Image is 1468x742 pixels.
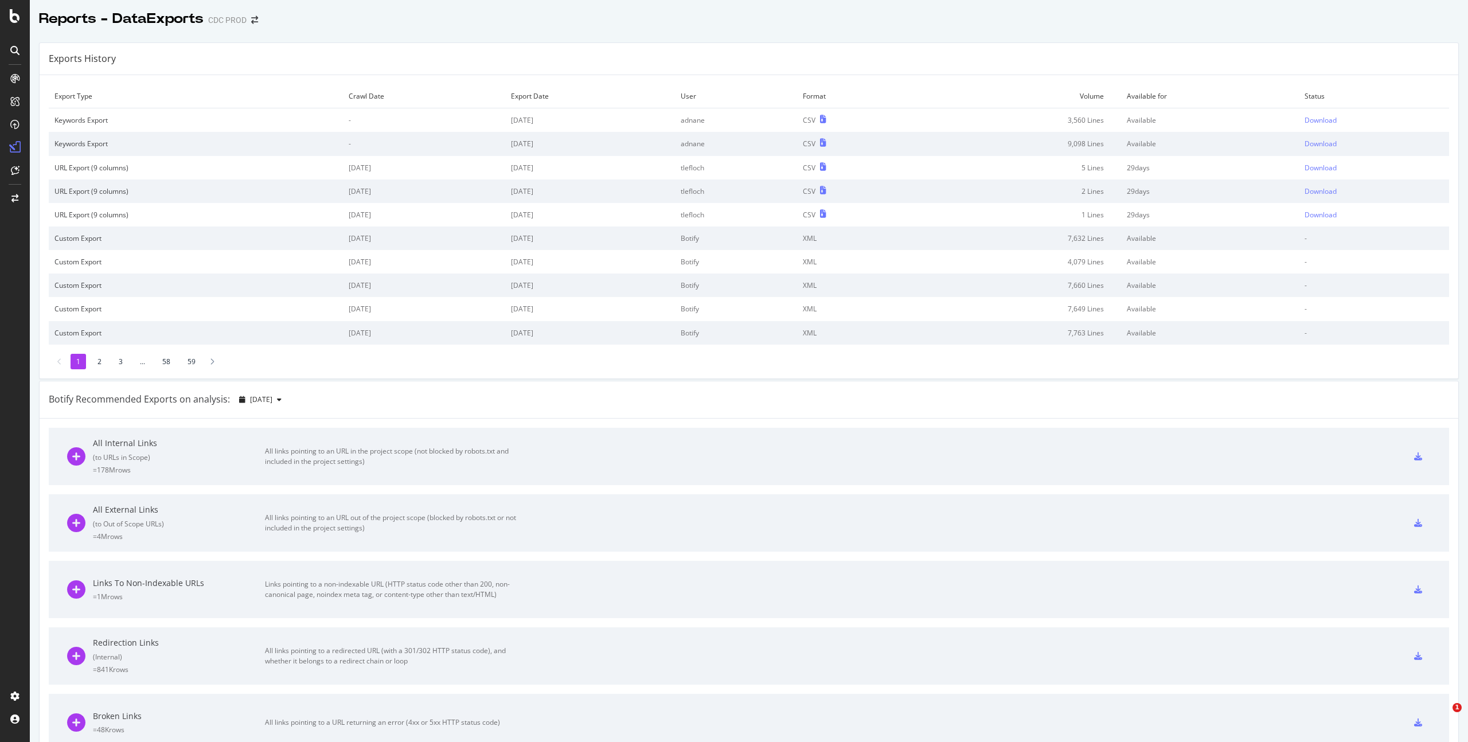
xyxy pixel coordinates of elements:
div: URL Export (9 columns) [54,163,337,173]
td: [DATE] [505,132,675,155]
td: - [1299,250,1449,274]
td: 2 Lines [918,179,1121,203]
div: Keywords Export [54,115,337,125]
div: = 1M rows [93,592,265,602]
td: [DATE] [505,156,675,179]
div: Available [1127,139,1293,149]
div: CDC PROD [208,14,247,26]
li: 3 [113,354,128,369]
div: Reports - DataExports [39,9,204,29]
td: Export Type [49,84,343,108]
div: csv-export [1414,652,1422,660]
div: Links To Non-Indexable URLs [93,577,265,589]
td: Crawl Date [343,84,505,108]
td: 3,560 Lines [918,108,1121,132]
td: tlefloch [675,179,798,203]
td: Available for [1121,84,1299,108]
div: Custom Export [54,304,337,314]
td: [DATE] [343,226,505,250]
li: 1 [71,354,86,369]
div: Download [1305,115,1337,125]
td: - [1299,226,1449,250]
div: csv-export [1414,585,1422,593]
td: 29 days [1121,203,1299,226]
td: Status [1299,84,1449,108]
li: 58 [157,354,176,369]
td: 7,763 Lines [918,321,1121,345]
a: Download [1305,210,1443,220]
div: All links pointing to a redirected URL (with a 301/302 HTTP status code), and whether it belongs ... [265,646,523,666]
div: All links pointing to an URL out of the project scope (blocked by robots.txt or not included in t... [265,513,523,533]
td: [DATE] [343,179,505,203]
div: All Internal Links [93,438,265,449]
td: Botify [675,274,798,297]
div: Download [1305,210,1337,220]
button: [DATE] [235,390,286,409]
div: ( Internal ) [93,652,265,662]
div: Broken Links [93,710,265,722]
a: Download [1305,115,1443,125]
div: Custom Export [54,233,337,243]
td: - [1299,274,1449,297]
div: csv-export [1414,452,1422,460]
td: [DATE] [343,203,505,226]
td: Volume [918,84,1121,108]
td: [DATE] [505,297,675,321]
td: Export Date [505,84,675,108]
div: Available [1127,115,1293,125]
div: All links pointing to an URL in the project scope (not blocked by robots.txt and included in the ... [265,446,523,467]
div: Download [1305,163,1337,173]
div: csv-export [1414,718,1422,727]
td: XML [797,321,918,345]
td: 29 days [1121,156,1299,179]
div: Custom Export [54,280,337,290]
td: [DATE] [505,203,675,226]
div: CSV [803,139,815,149]
td: 4,079 Lines [918,250,1121,274]
td: [DATE] [505,226,675,250]
li: ... [134,354,151,369]
div: All links pointing to a URL returning an error (4xx or 5xx HTTP status code) [265,717,523,728]
div: Redirection Links [93,637,265,649]
td: [DATE] [505,179,675,203]
span: 2025 Sep. 19th [250,395,272,404]
div: = 841K rows [93,665,265,674]
td: tlefloch [675,156,798,179]
a: Download [1305,163,1443,173]
td: [DATE] [505,321,675,345]
div: Links pointing to a non-indexable URL (HTTP status code other than 200, non-canonical page, noind... [265,579,523,600]
div: Custom Export [54,328,337,338]
td: - [1299,297,1449,321]
td: adnane [675,132,798,155]
div: Custom Export [54,257,337,267]
td: XML [797,250,918,274]
div: Available [1127,304,1293,314]
td: tlefloch [675,203,798,226]
td: [DATE] [343,297,505,321]
div: Download [1305,186,1337,196]
div: Available [1127,233,1293,243]
td: [DATE] [343,274,505,297]
li: 59 [182,354,201,369]
td: [DATE] [343,321,505,345]
div: CSV [803,186,815,196]
td: XML [797,274,918,297]
td: XML [797,226,918,250]
td: XML [797,297,918,321]
div: Available [1127,328,1293,338]
td: - [343,132,505,155]
td: 7,632 Lines [918,226,1121,250]
td: Botify [675,226,798,250]
td: Botify [675,321,798,345]
div: Botify Recommended Exports on analysis: [49,393,230,406]
iframe: Intercom live chat [1429,703,1457,731]
div: CSV [803,115,815,125]
div: CSV [803,163,815,173]
div: Download [1305,139,1337,149]
td: 5 Lines [918,156,1121,179]
td: 9,098 Lines [918,132,1121,155]
div: CSV [803,210,815,220]
div: Available [1127,257,1293,267]
div: = 178M rows [93,465,265,475]
div: URL Export (9 columns) [54,210,337,220]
